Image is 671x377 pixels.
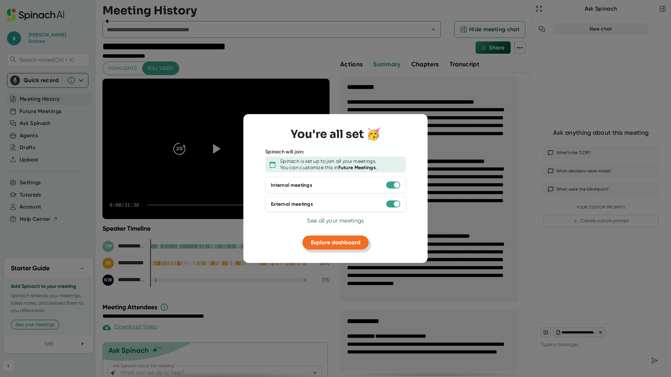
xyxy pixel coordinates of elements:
[307,217,364,225] button: See all your meetings
[271,201,313,207] div: External meetings
[265,149,304,155] div: Spinach will join:
[291,127,380,141] h3: You're all set 🥳
[280,165,377,171] div: You can customize this in .
[307,217,364,224] span: See all your meetings
[271,182,312,188] div: Internal meetings
[338,165,376,171] b: Future Meetings
[311,239,360,246] span: Explore dashboard
[303,236,369,250] button: Explore dashboard
[280,158,376,165] div: Spinach is set up to join all your meetings.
